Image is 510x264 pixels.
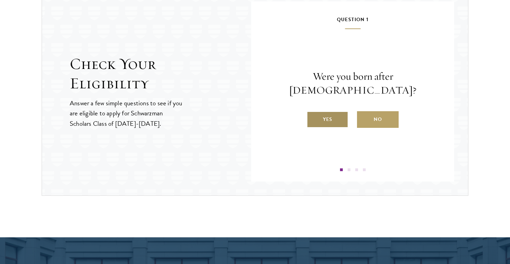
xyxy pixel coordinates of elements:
[70,54,251,93] h2: Check Your Eligibility
[272,15,433,29] h5: Question 1
[70,98,183,128] p: Answer a few simple questions to see if you are eligible to apply for Schwarzman Scholars Class o...
[272,70,433,97] p: Were you born after [DEMOGRAPHIC_DATA]?
[357,111,399,128] label: No
[307,111,348,128] label: Yes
